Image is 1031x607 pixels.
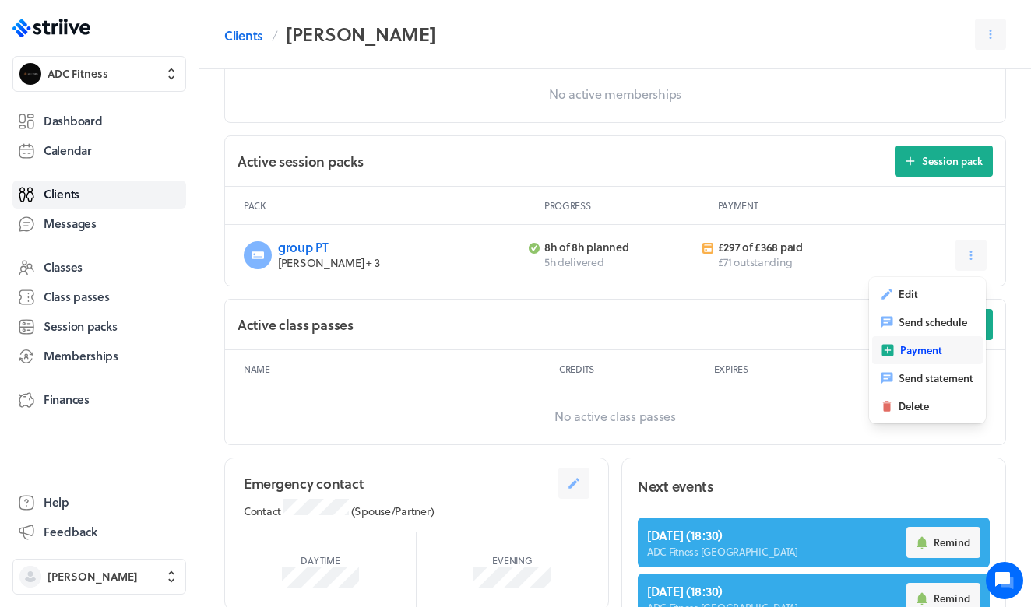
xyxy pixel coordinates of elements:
span: Classes [44,259,83,275]
a: Clients [12,181,186,209]
span: ADC Fitness [48,66,108,82]
span: Finances [44,391,90,408]
button: [PERSON_NAME] [12,559,186,595]
p: £71 outstanding [718,254,867,270]
h1: Hi [PERSON_NAME] [23,75,288,100]
a: Classes [12,254,186,282]
span: Dashboard [44,113,102,129]
span: Send statement [899,371,973,385]
h2: Active session packs [238,152,363,171]
button: ADC FitnessADC Fitness [12,56,186,92]
span: Session packs [44,318,117,335]
button: Send schedule [872,308,983,336]
h2: Emergency contact [244,474,363,493]
p: Payment [718,199,987,212]
a: Finances [12,386,186,414]
img: ADC Fitness [19,63,41,85]
p: Evening [492,554,532,567]
iframe: gist-messenger-bubble-iframe [986,562,1023,599]
p: £297 of £368 paid [718,240,867,254]
h2: [PERSON_NAME] [286,19,435,50]
button: Session pack [895,146,993,177]
h2: We're here to help. Ask us anything! [23,104,288,153]
button: Payment [872,336,983,364]
span: Session pack [922,154,983,168]
span: Help [44,494,69,511]
p: Expires [714,363,987,375]
p: No active class passes [225,388,1005,444]
span: [PERSON_NAME] [48,569,138,584]
button: Edit [872,280,983,308]
input: Search articles [45,268,278,299]
a: Calendar [12,137,186,165]
button: Feedback [12,518,186,546]
a: Class passes [12,283,186,311]
span: Messages [44,216,97,232]
span: Feedback [44,524,97,540]
a: Clients [224,26,262,45]
span: Class passes [44,289,110,305]
a: group PT [278,238,329,256]
p: Credits [559,363,708,375]
p: 8h of 8h planned [544,240,693,254]
span: Remind [934,535,970,549]
p: Progress [544,199,712,212]
a: Help [12,489,186,517]
button: Remind [906,527,980,558]
span: Clients [44,186,79,202]
button: New conversation [24,181,287,212]
span: New conversation [100,191,187,203]
p: Find an answer quickly [21,242,290,261]
span: Memberships [44,348,118,364]
p: [PERSON_NAME] + 3 [278,255,519,271]
span: Delete [899,399,929,413]
a: Dashboard [12,107,186,135]
p: Pack [244,199,538,212]
h2: Active class passes [238,315,354,335]
a: Memberships [12,342,186,370]
p: Contact (Spouse/Partner) [225,499,608,519]
a: Session packs [12,313,186,341]
a: Messages [12,210,186,238]
span: Send schedule [899,315,967,329]
button: Delete [872,392,983,420]
p: Daytime [301,554,340,567]
span: 5h delivered [544,254,604,270]
span: Remind [934,591,970,605]
span: Payment [900,343,942,357]
p: No active memberships [225,66,1005,122]
p: Name [244,363,553,375]
button: Send statement [872,364,983,392]
span: Edit [899,287,918,301]
h2: Next events [638,475,713,497]
nav: Breadcrumb [224,19,435,50]
span: Calendar [44,142,92,159]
